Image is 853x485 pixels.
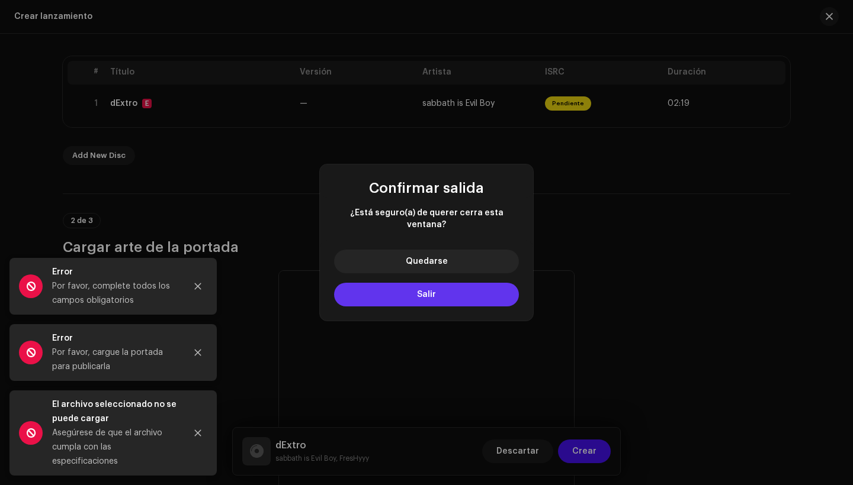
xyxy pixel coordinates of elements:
[369,181,484,195] span: Confirmar salida
[52,345,177,374] div: Por favor, cargue la portada para publicarla
[406,257,448,266] span: Quedarse
[334,250,519,273] button: Quedarse
[52,331,177,345] div: Error
[334,283,519,306] button: Salir
[186,274,210,298] button: Close
[186,341,210,364] button: Close
[52,426,177,468] div: Asegúrese de que el archivo cumpla con las especificaciones
[334,207,519,231] span: ¿Está seguro(a) de querer cerra esta ventana?
[52,397,177,426] div: El archivo seleccionado no se puede cargar
[52,265,177,279] div: Error
[417,290,436,299] span: Salir
[186,421,210,445] button: Close
[52,279,177,308] div: Por favor, complete todos los campos obligatorios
